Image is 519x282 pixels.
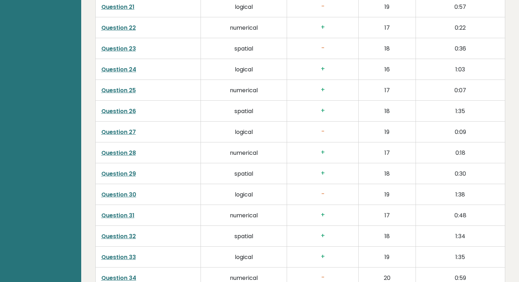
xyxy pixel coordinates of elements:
a: Question 27 [101,128,136,136]
td: 0:36 [416,38,505,59]
a: Question 30 [101,190,136,199]
td: 18 [359,38,416,59]
td: numerical [201,80,287,101]
h3: + [293,211,353,219]
h3: - [293,190,353,198]
a: Question 24 [101,65,136,74]
td: 0:09 [416,122,505,142]
td: spatial [201,101,287,122]
h3: + [293,107,353,114]
td: 17 [359,17,416,38]
td: 0:18 [416,142,505,163]
td: 19 [359,247,416,268]
a: Question 29 [101,170,136,178]
h3: + [293,232,353,240]
td: 0:07 [416,80,505,101]
a: Question 31 [101,211,135,219]
h3: + [293,253,353,260]
td: 0:48 [416,205,505,226]
td: 1:03 [416,59,505,80]
a: Question 26 [101,107,136,115]
h3: + [293,65,353,73]
td: spatial [201,38,287,59]
td: 17 [359,142,416,163]
a: Question 21 [101,3,135,11]
td: logical [201,184,287,205]
td: 17 [359,80,416,101]
td: numerical [201,205,287,226]
td: numerical [201,142,287,163]
td: 18 [359,226,416,247]
h3: + [293,24,353,31]
td: 16 [359,59,416,80]
td: 1:35 [416,247,505,268]
a: Question 33 [101,253,136,261]
td: logical [201,247,287,268]
h3: - [293,45,353,52]
td: 19 [359,184,416,205]
h3: + [293,86,353,94]
td: 18 [359,101,416,122]
h3: - [293,128,353,135]
h3: - [293,274,353,281]
td: numerical [201,17,287,38]
a: Question 22 [101,24,136,32]
td: 1:38 [416,184,505,205]
a: Question 32 [101,232,136,240]
td: 1:34 [416,226,505,247]
a: Question 25 [101,86,136,94]
h3: + [293,170,353,177]
h3: - [293,3,353,10]
td: spatial [201,226,287,247]
td: 1:35 [416,101,505,122]
a: Question 34 [101,274,136,282]
a: Question 28 [101,149,136,157]
td: 17 [359,205,416,226]
td: 19 [359,122,416,142]
td: logical [201,59,287,80]
a: Question 23 [101,45,136,53]
td: 0:22 [416,17,505,38]
td: logical [201,122,287,142]
h3: + [293,149,353,156]
td: 0:30 [416,163,505,184]
td: spatial [201,163,287,184]
td: 18 [359,163,416,184]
